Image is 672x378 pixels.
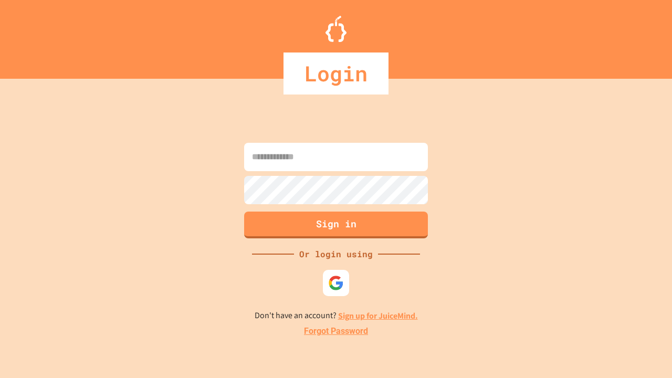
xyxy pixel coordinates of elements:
[255,309,418,322] p: Don't have an account?
[328,275,344,291] img: google-icon.svg
[325,16,346,42] img: Logo.svg
[304,325,368,338] a: Forgot Password
[338,310,418,321] a: Sign up for JuiceMind.
[294,248,378,260] div: Or login using
[283,52,388,94] div: Login
[244,212,428,238] button: Sign in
